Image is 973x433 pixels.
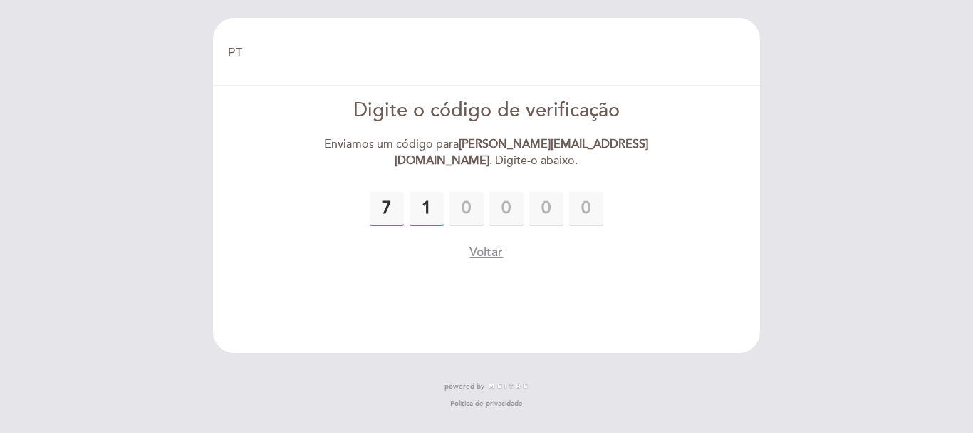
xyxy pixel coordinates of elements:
[449,192,484,226] input: 0
[469,243,503,261] button: Voltar
[569,192,603,226] input: 0
[489,192,524,226] input: 0
[444,382,529,392] a: powered by
[370,192,404,226] input: 0
[450,399,523,409] a: Política de privacidade
[529,192,563,226] input: 0
[444,382,484,392] span: powered by
[410,192,444,226] input: 0
[323,136,650,169] div: Enviamos um código para . Digite-o abaixo.
[488,383,529,390] img: MEITRE
[395,137,648,168] strong: [PERSON_NAME][EMAIL_ADDRESS][DOMAIN_NAME]
[323,97,650,125] div: Digite o código de verificação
